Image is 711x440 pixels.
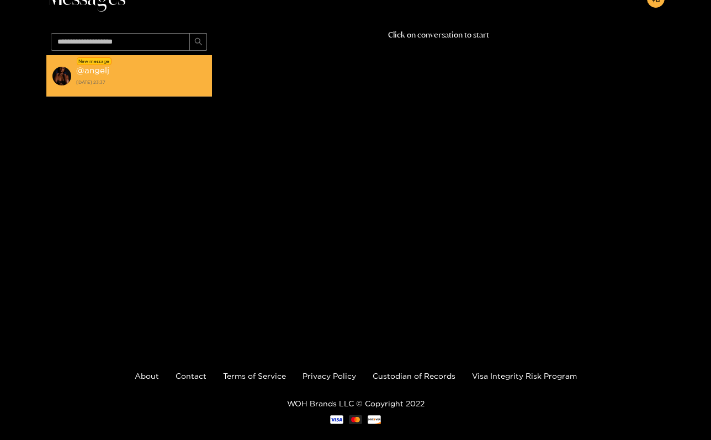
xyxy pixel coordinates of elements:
[373,372,455,380] a: Custodian of Records
[176,372,206,380] a: Contact
[135,372,159,380] a: About
[223,372,286,380] a: Terms of Service
[303,372,356,380] a: Privacy Policy
[194,37,203,47] span: search
[189,33,207,51] button: search
[212,29,665,41] p: Click on conversation to start
[77,57,112,65] div: New message
[472,372,577,380] a: Visa Integrity Risk Program
[76,66,109,75] strong: @ angelj
[76,77,206,87] strong: [DATE] 23:37
[52,66,72,86] img: conversation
